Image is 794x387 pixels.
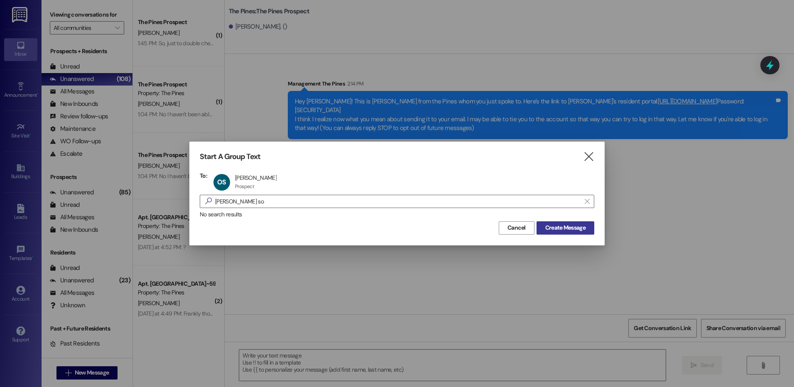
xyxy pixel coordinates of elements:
div: Prospect [235,183,254,190]
input: Search for any contact or apartment [215,196,581,207]
h3: Start A Group Text [200,152,260,162]
div: [PERSON_NAME] [235,174,277,181]
h3: To: [200,172,207,179]
i:  [202,197,215,206]
button: Cancel [499,221,534,235]
i:  [583,152,594,161]
span: Cancel [507,223,526,232]
button: Create Message [537,221,594,235]
span: Create Message [545,223,586,232]
i:  [585,198,589,205]
div: No search results [200,210,594,219]
button: Clear text [581,195,594,208]
span: OS [217,178,226,186]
